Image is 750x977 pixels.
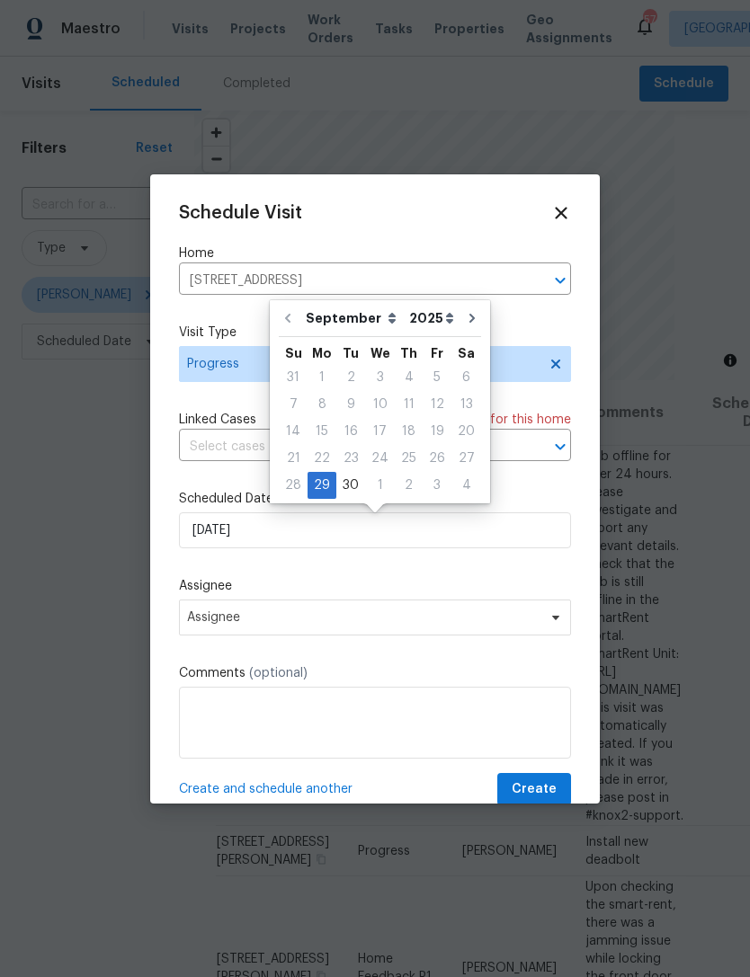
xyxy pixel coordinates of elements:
div: 11 [395,392,423,417]
div: 13 [451,392,481,417]
div: Sat Sep 06 2025 [451,364,481,391]
div: Tue Sep 30 2025 [336,472,365,499]
div: 16 [336,419,365,444]
div: Mon Sep 01 2025 [308,364,336,391]
div: 5 [423,365,451,390]
div: Thu Sep 11 2025 [395,391,423,418]
div: Mon Sep 08 2025 [308,391,336,418]
span: Assignee [187,610,540,625]
div: 17 [365,419,395,444]
div: 30 [336,473,365,498]
select: Year [405,305,459,332]
span: Close [551,203,571,223]
div: Thu Sep 18 2025 [395,418,423,445]
div: 31 [279,365,308,390]
button: Go to previous month [274,300,301,336]
div: 23 [336,446,365,471]
div: Fri Sep 12 2025 [423,391,451,418]
label: Scheduled Date [179,490,571,508]
div: Tue Sep 23 2025 [336,445,365,472]
button: Open [548,268,573,293]
div: Wed Sep 17 2025 [365,418,395,445]
div: 27 [451,446,481,471]
div: Wed Sep 24 2025 [365,445,395,472]
label: Visit Type [179,324,571,342]
div: Wed Sep 10 2025 [365,391,395,418]
button: Open [548,434,573,459]
div: Sun Sep 28 2025 [279,472,308,499]
div: Thu Oct 02 2025 [395,472,423,499]
abbr: Monday [312,347,332,360]
select: Month [301,305,405,332]
div: 2 [395,473,423,498]
label: Home [179,244,571,262]
span: Linked Cases [179,411,256,429]
span: Create and schedule another [179,780,353,798]
div: 4 [451,473,481,498]
abbr: Tuesday [343,347,359,360]
div: Mon Sep 29 2025 [308,472,336,499]
div: Thu Sep 04 2025 [395,364,423,391]
div: Tue Sep 16 2025 [336,418,365,445]
div: 12 [423,392,451,417]
div: Fri Sep 26 2025 [423,445,451,472]
div: Sat Sep 20 2025 [451,418,481,445]
input: Enter in an address [179,267,521,295]
div: Fri Sep 19 2025 [423,418,451,445]
label: Assignee [179,577,571,595]
div: Wed Sep 03 2025 [365,364,395,391]
div: 25 [395,446,423,471]
div: 6 [451,365,481,390]
div: Tue Sep 02 2025 [336,364,365,391]
abbr: Thursday [400,347,417,360]
abbr: Wednesday [371,347,390,360]
span: Create [512,778,557,801]
div: 21 [279,446,308,471]
input: Select cases [179,433,521,461]
div: Thu Sep 25 2025 [395,445,423,472]
div: 1 [365,473,395,498]
div: 29 [308,473,336,498]
abbr: Sunday [285,347,302,360]
div: Sun Sep 07 2025 [279,391,308,418]
div: Sun Aug 31 2025 [279,364,308,391]
div: Wed Oct 01 2025 [365,472,395,499]
abbr: Saturday [458,347,475,360]
div: 22 [308,446,336,471]
span: (optional) [249,667,308,679]
div: 8 [308,392,336,417]
div: 3 [365,365,395,390]
div: 19 [423,419,451,444]
div: 4 [395,365,423,390]
div: 9 [336,392,365,417]
div: Fri Sep 05 2025 [423,364,451,391]
div: 14 [279,419,308,444]
div: Sat Sep 27 2025 [451,445,481,472]
div: 15 [308,419,336,444]
div: 2 [336,365,365,390]
div: Sun Sep 14 2025 [279,418,308,445]
div: Mon Sep 15 2025 [308,418,336,445]
button: Create [497,773,571,806]
div: Mon Sep 22 2025 [308,445,336,472]
div: Sat Oct 04 2025 [451,472,481,499]
div: 20 [451,419,481,444]
div: 18 [395,419,423,444]
span: Schedule Visit [179,204,302,222]
input: M/D/YYYY [179,512,571,548]
div: 10 [365,392,395,417]
label: Comments [179,664,571,682]
div: 26 [423,446,451,471]
div: 24 [365,446,395,471]
div: 3 [423,473,451,498]
div: Fri Oct 03 2025 [423,472,451,499]
abbr: Friday [431,347,443,360]
div: 28 [279,473,308,498]
div: Sat Sep 13 2025 [451,391,481,418]
button: Go to next month [459,300,486,336]
div: Sun Sep 21 2025 [279,445,308,472]
div: 1 [308,365,336,390]
div: 7 [279,392,308,417]
span: Progress [187,355,537,373]
div: Tue Sep 09 2025 [336,391,365,418]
